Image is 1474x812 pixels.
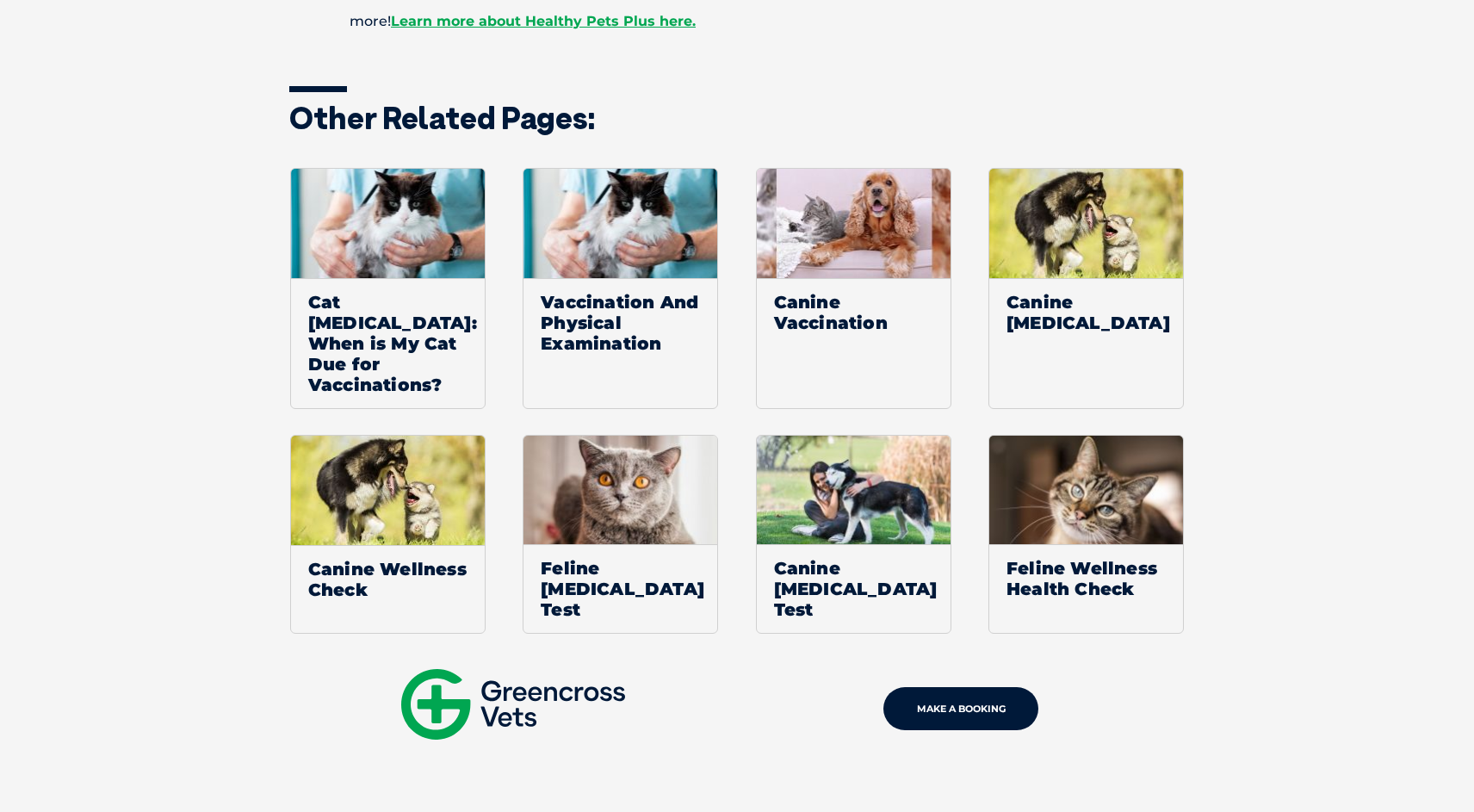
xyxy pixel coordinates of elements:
a: Default ThumbnailCanine Wellness Check [290,435,486,635]
span: Cat [MEDICAL_DATA]: When is My Cat Due for Vaccinations? [291,278,485,408]
span: Canine Vaccination [757,278,951,346]
span: Vaccination And Physical Examination [523,278,717,367]
a: Cat [MEDICAL_DATA]: When is My Cat Due for Vaccinations? [290,168,486,409]
a: Canine [MEDICAL_DATA] Test [756,435,951,635]
h3: Other related pages: [289,102,1185,133]
img: Default Thumbnail [989,169,1184,278]
a: Default ThumbnailCanine [MEDICAL_DATA] [988,168,1184,409]
img: gxv-logo-mobile.svg [401,669,625,740]
span: Canine [MEDICAL_DATA] [989,278,1183,346]
span: Feline Wellness Health Check [989,544,1183,612]
span: Canine [MEDICAL_DATA] Test [757,544,951,633]
img: cat wellness check [989,436,1183,545]
a: Canine Vaccination [756,168,951,409]
a: Feline Wellness Health Check [988,435,1184,635]
span: Canine Wellness Check [291,545,485,613]
a: Learn more about Healthy Pets Plus here. [391,13,696,29]
img: Default Thumbnail [291,436,486,545]
a: Vaccination And Physical Examination [523,168,718,409]
span: Feline [MEDICAL_DATA] Test [523,544,717,633]
a: Feline [MEDICAL_DATA] Test [523,435,718,635]
a: MAKE A BOOKING [883,687,1038,730]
